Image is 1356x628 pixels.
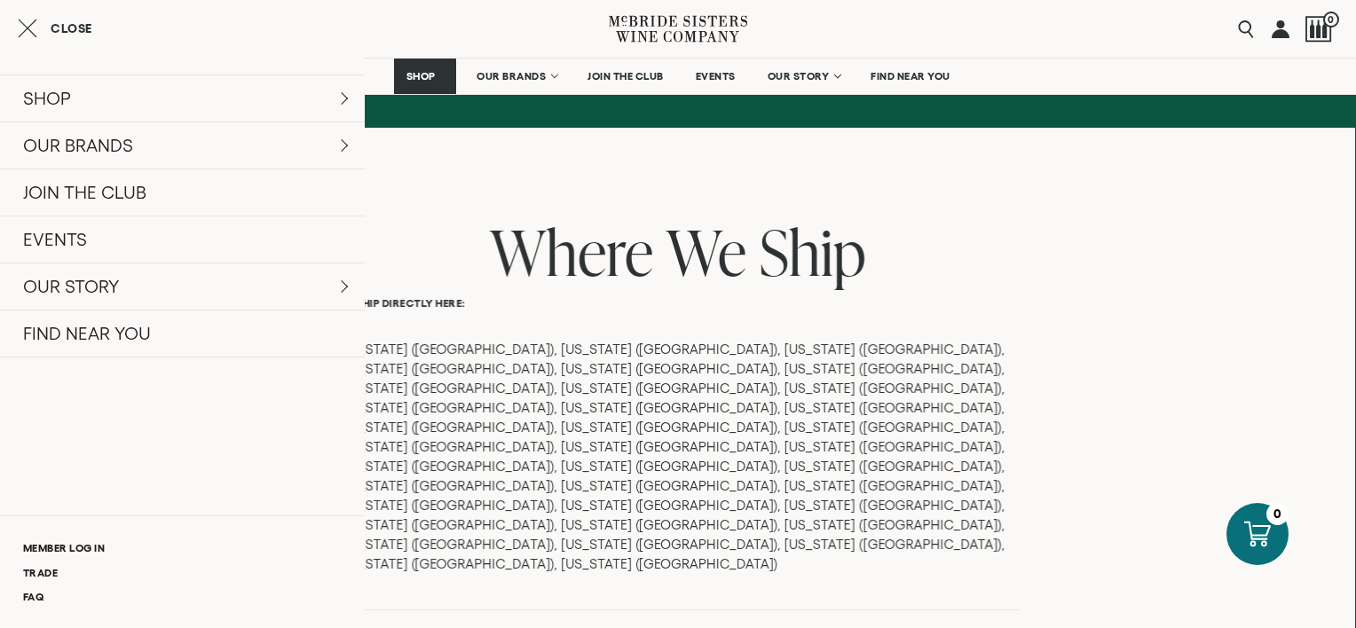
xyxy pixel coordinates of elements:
span: Close [51,22,92,35]
span: We [666,208,746,294]
span: Ship [760,208,866,294]
button: Close cart [18,18,92,39]
h6: We ship directly here: [337,292,1020,315]
div: 0 [1266,503,1289,525]
span: 0 [1323,12,1339,27]
a: FIND NEAR YOU [859,59,962,94]
span: EVENTS [696,70,736,82]
span: SHOP [406,70,436,82]
span: JOIN THE CLUB [587,70,664,82]
a: EVENTS [684,59,747,94]
a: OUR BRANDS [465,59,567,94]
a: JOIN THE CLUB [576,59,675,94]
span: OUR STORY [768,70,830,82]
span: Where [490,208,653,294]
span: FIND NEAR YOU [871,70,950,82]
p: [US_STATE] ([GEOGRAPHIC_DATA]), [US_STATE] ([GEOGRAPHIC_DATA]), [US_STATE] ([GEOGRAPHIC_DATA]), [... [337,340,1020,574]
a: SHOP [394,59,456,94]
span: OUR BRANDS [477,70,546,82]
a: OUR STORY [756,59,851,94]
